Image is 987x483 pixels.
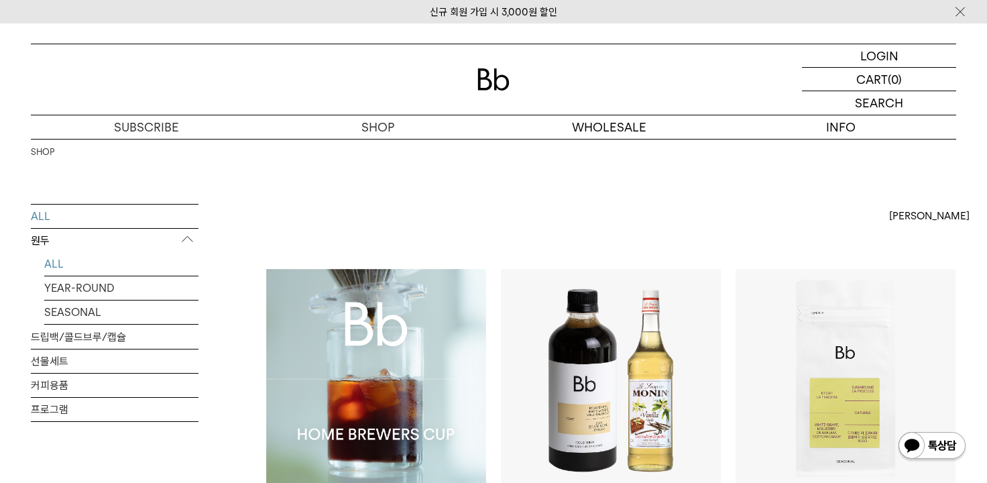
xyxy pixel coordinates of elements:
a: YEAR-ROUND [44,276,198,300]
a: 커피용품 [31,374,198,397]
a: ALL [44,252,198,276]
p: LOGIN [860,44,898,67]
img: 카카오톡 채널 1:1 채팅 버튼 [897,431,967,463]
p: CART [856,68,888,91]
a: ALL [31,205,198,228]
a: 선물세트 [31,350,198,373]
span: [PERSON_NAME] [889,208,970,224]
a: 프로그램 [31,398,198,421]
a: SEASONAL [44,301,198,324]
a: SHOP [31,146,54,159]
p: 원두 [31,229,198,253]
a: LOGIN [802,44,956,68]
img: 로고 [477,68,510,91]
a: CART (0) [802,68,956,91]
a: 드립백/콜드브루/캡슐 [31,325,198,349]
p: (0) [888,68,902,91]
p: INFO [725,115,956,139]
p: SEARCH [855,91,903,115]
a: SHOP [262,115,493,139]
a: SUBSCRIBE [31,115,262,139]
p: WHOLESALE [493,115,725,139]
a: 신규 회원 가입 시 3,000원 할인 [430,6,557,18]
